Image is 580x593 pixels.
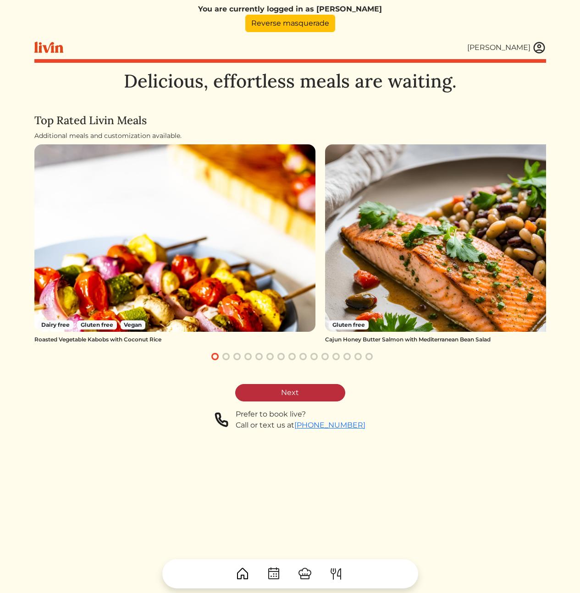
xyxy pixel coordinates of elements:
img: CalendarDots-5bcf9d9080389f2a281d69619e1c85352834be518fbc73d9501aef674afc0d57.svg [266,566,281,581]
a: Next [235,384,345,401]
img: ForkKnife-55491504ffdb50bab0c1e09e7649658475375261d09fd45db06cec23bce548bf.svg [329,566,343,581]
img: phone-a8f1853615f4955a6c6381654e1c0f7430ed919b147d78756318837811cda3a7.svg [215,409,228,431]
span: Dairy free [38,320,74,329]
div: Prefer to book live? [236,409,365,420]
img: ChefHat-a374fb509e4f37eb0702ca99f5f64f3b6956810f32a249b33092029f8484b388.svg [298,566,312,581]
div: Additional meals and customization available. [34,131,546,141]
h4: Top Rated Livin Meals [34,114,546,127]
img: House-9bf13187bcbb5817f509fe5e7408150f90897510c4275e13d0d5fca38e0b5951.svg [235,566,250,581]
img: Roasted Vegetable Kabobs with Coconut Rice [34,144,316,332]
a: Reverse masquerade [245,15,335,32]
a: [PHONE_NUMBER] [294,421,365,429]
div: [PERSON_NAME] [467,42,530,53]
h1: Delicious, effortless meals are waiting. [34,70,546,92]
div: Call or text us at [236,420,365,431]
span: Vegan [121,320,146,329]
span: Gluten free [329,320,369,329]
img: user_account-e6e16d2ec92f44fc35f99ef0dc9cddf60790bfa021a6ecb1c896eb5d2907b31c.svg [532,41,546,55]
span: Gluten free [77,320,117,329]
div: Roasted Vegetable Kabobs with Coconut Rice [34,335,316,344]
img: livin-logo-a0d97d1a881af30f6274990eb6222085a2533c92bbd1e4f22c21b4f0d0e3210c.svg [34,42,63,53]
